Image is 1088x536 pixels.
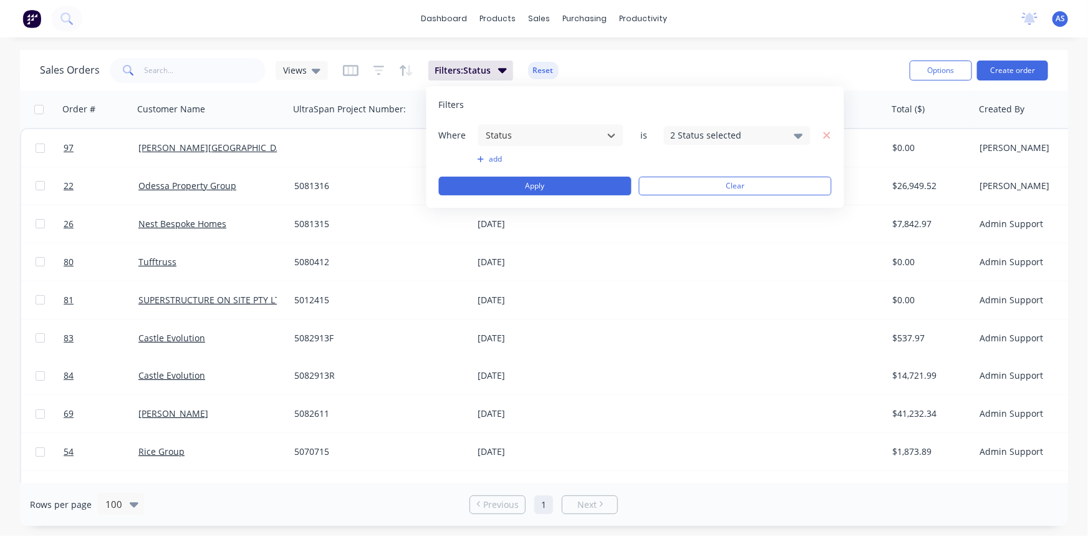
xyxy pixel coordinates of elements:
[294,446,460,458] div: 5070715
[64,142,74,154] span: 97
[892,446,966,458] div: $1,873.89
[478,154,624,164] button: add
[138,294,286,306] a: SUPERSTRUCTURE ON SITE PTY LTD
[294,369,460,382] div: 5082913R
[1056,13,1065,24] span: AS
[892,142,966,154] div: $0.00
[138,218,226,230] a: Nest Bespoke Homes
[22,9,41,28] img: Factory
[138,369,205,381] a: Castle Evolution
[138,446,185,457] a: Rice Group
[415,9,473,28] a: dashboard
[439,129,476,142] span: Where
[64,357,138,394] a: 84
[892,407,966,420] div: $41,232.34
[478,218,571,230] div: [DATE]
[562,499,617,511] a: Next page
[478,332,571,344] div: [DATE]
[892,256,966,268] div: $0.00
[294,294,460,306] div: 5012415
[145,58,266,83] input: Search...
[892,294,966,306] div: $0.00
[64,256,74,268] span: 80
[428,61,513,80] button: Filters:Status
[435,64,491,77] span: Filters: Status
[632,129,657,142] span: is
[138,142,307,153] a: [PERSON_NAME][GEOGRAPHIC_DATA] Co
[64,205,138,243] a: 26
[465,495,623,514] ul: Pagination
[40,64,100,76] h1: Sales Orders
[892,218,966,230] div: $7,842.97
[294,180,460,192] div: 5081316
[478,446,571,458] div: [DATE]
[522,9,556,28] div: sales
[892,332,966,344] div: $537.97
[528,62,559,79] button: Reset
[62,103,95,115] div: Order #
[577,499,597,511] span: Next
[30,499,92,511] span: Rows per page
[473,9,522,28] div: products
[138,256,176,268] a: Tufftruss
[671,129,784,142] div: 2 Status selected
[439,177,632,195] button: Apply
[137,103,205,115] div: Customer Name
[64,407,74,420] span: 69
[294,218,460,230] div: 5081315
[892,180,966,192] div: $26,949.52
[478,407,571,420] div: [DATE]
[64,471,138,509] a: 42
[892,103,925,115] div: Total ($)
[439,99,465,111] span: Filters
[64,281,138,319] a: 81
[293,103,406,115] div: UltraSpan Project Number:
[64,294,74,306] span: 81
[639,177,832,195] button: Clear
[64,243,138,281] a: 80
[294,332,460,344] div: 5082913F
[64,433,138,470] a: 54
[478,256,571,268] div: [DATE]
[138,332,205,344] a: Castle Evolution
[892,369,966,382] div: $14,721.99
[478,294,571,306] div: [DATE]
[977,61,1048,80] button: Create order
[910,61,972,80] button: Options
[283,64,307,77] span: Views
[138,180,236,192] a: Odessa Property Group
[556,9,613,28] div: purchasing
[534,495,553,514] a: Page 1 is your current page
[64,129,138,167] a: 97
[64,446,74,458] span: 54
[64,167,138,205] a: 22
[64,319,138,357] a: 83
[294,407,460,420] div: 5082611
[138,407,208,419] a: [PERSON_NAME]
[979,103,1024,115] div: Created By
[294,256,460,268] div: 5080412
[478,369,571,382] div: [DATE]
[64,218,74,230] span: 26
[470,499,525,511] a: Previous page
[64,332,74,344] span: 83
[64,180,74,192] span: 22
[64,395,138,432] a: 69
[483,499,519,511] span: Previous
[64,369,74,382] span: 84
[613,9,673,28] div: productivity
